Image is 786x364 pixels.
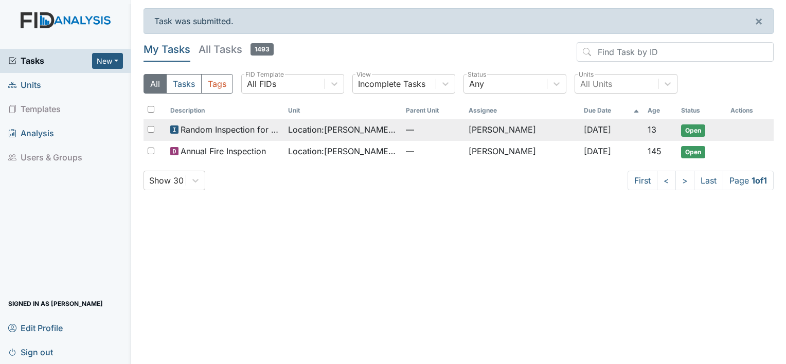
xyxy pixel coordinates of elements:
td: [PERSON_NAME] [465,141,580,162]
input: Toggle All Rows Selected [148,106,154,113]
a: > [675,171,694,190]
span: — [406,145,460,157]
button: All [144,74,167,94]
span: [DATE] [584,146,611,156]
span: Open [681,124,705,137]
h5: All Tasks [199,42,274,57]
strong: 1 of 1 [752,175,767,186]
span: Page [723,171,774,190]
button: × [744,9,773,33]
td: [PERSON_NAME] [465,119,580,141]
th: Toggle SortBy [166,102,284,119]
th: Toggle SortBy [644,102,677,119]
button: Tags [201,74,233,94]
th: Assignee [465,102,580,119]
h5: My Tasks [144,42,190,57]
a: < [657,171,676,190]
span: 145 [648,146,662,156]
a: Last [694,171,723,190]
span: Location : [PERSON_NAME]. [GEOGRAPHIC_DATA] [288,123,398,136]
span: Signed in as [PERSON_NAME] [8,296,103,312]
th: Toggle SortBy [284,102,402,119]
span: Annual Fire Inspection [181,145,266,157]
span: × [755,13,763,28]
span: Units [8,77,41,93]
span: 1493 [251,43,274,56]
button: New [92,53,123,69]
span: 13 [648,124,656,135]
span: Analysis [8,125,54,141]
span: Location : [PERSON_NAME]. [GEOGRAPHIC_DATA] [288,145,398,157]
span: [DATE] [584,124,611,135]
span: — [406,123,460,136]
input: Find Task by ID [577,42,774,62]
th: Toggle SortBy [402,102,465,119]
th: Actions [726,102,774,119]
div: Show 30 [149,174,184,187]
span: Open [681,146,705,158]
div: Any [469,78,484,90]
span: Random Inspection for AM [181,123,280,136]
div: Type filter [144,74,233,94]
nav: task-pagination [628,171,774,190]
a: First [628,171,657,190]
div: Task was submitted. [144,8,774,34]
span: Sign out [8,344,53,360]
th: Toggle SortBy [677,102,726,119]
span: Edit Profile [8,320,63,336]
button: Tasks [166,74,202,94]
th: Toggle SortBy [580,102,644,119]
a: Tasks [8,54,92,67]
div: All Units [580,78,612,90]
div: Incomplete Tasks [358,78,425,90]
div: All FIDs [247,78,276,90]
